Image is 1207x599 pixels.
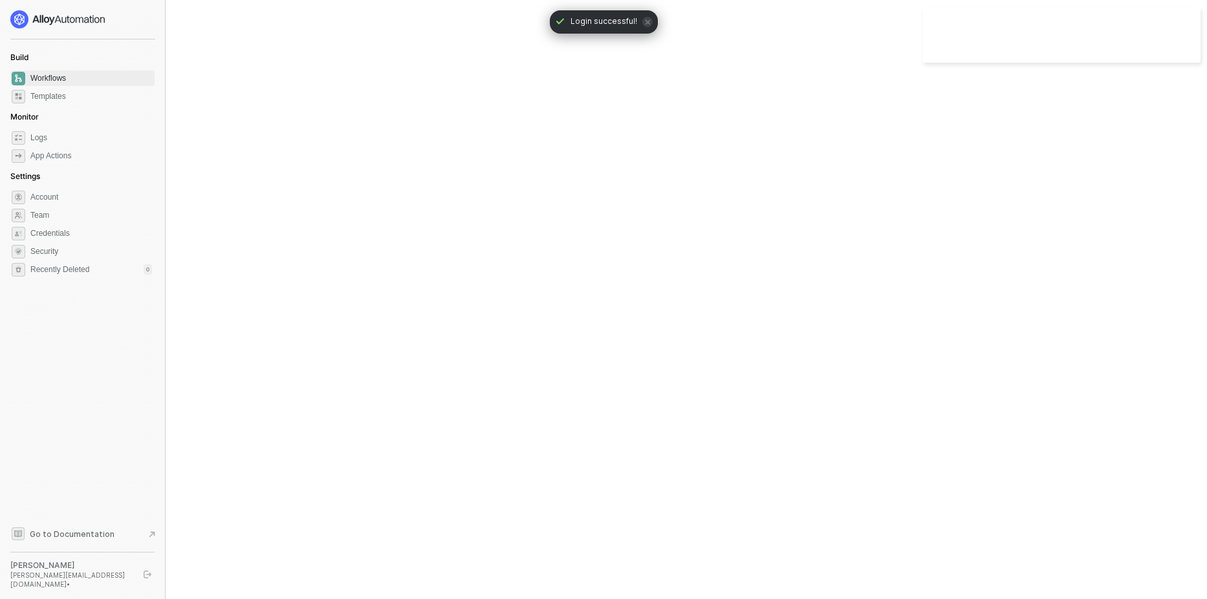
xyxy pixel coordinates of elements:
span: logout [144,571,151,578]
span: marketplace [12,90,25,103]
span: icon-logs [12,131,25,145]
span: Go to Documentation [30,529,114,540]
span: Security [30,244,152,259]
span: documentation [12,527,25,540]
span: Team [30,207,152,223]
span: security [12,245,25,258]
span: Account [30,189,152,205]
span: team [12,209,25,222]
a: logo [10,10,155,28]
span: settings [12,263,25,277]
span: Settings [10,171,40,181]
span: Templates [30,89,152,104]
span: Login successful! [571,16,637,28]
span: Recently Deleted [30,264,89,275]
span: icon-app-actions [12,149,25,163]
span: dashboard [12,72,25,85]
div: [PERSON_NAME] [10,560,132,571]
div: 0 [144,264,152,275]
span: Logs [30,130,152,145]
div: App Actions [30,151,71,162]
span: Workflows [30,70,152,86]
span: credentials [12,227,25,240]
span: icon-check [555,16,565,26]
span: Monitor [10,112,39,121]
div: [PERSON_NAME][EMAIL_ADDRESS][DOMAIN_NAME] • [10,571,132,589]
a: Knowledge Base [10,526,155,541]
span: settings [12,191,25,204]
span: document-arrow [146,528,158,541]
span: icon-close [642,17,653,27]
img: logo [10,10,106,28]
span: Credentials [30,226,152,241]
span: Build [10,52,28,62]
